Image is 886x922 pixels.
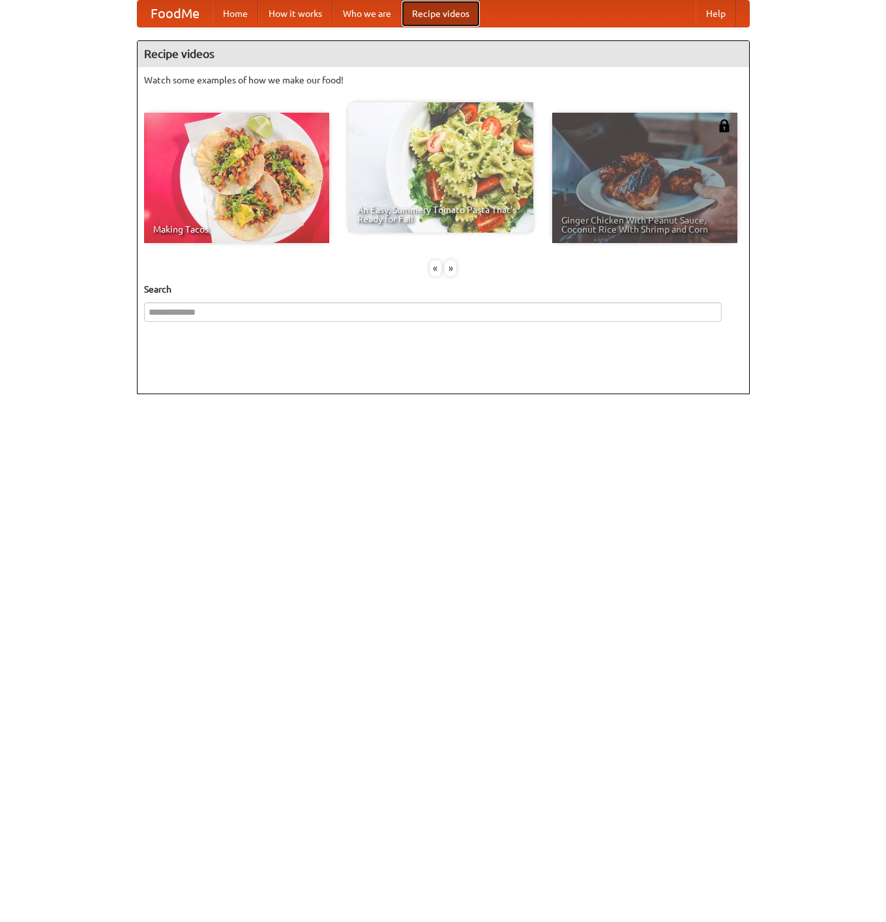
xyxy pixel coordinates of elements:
a: How it works [258,1,332,27]
img: 483408.png [718,119,731,132]
a: Home [213,1,258,27]
a: Who we are [332,1,402,27]
h4: Recipe videos [138,41,749,67]
div: » [445,260,456,276]
div: « [430,260,441,276]
h5: Search [144,283,743,296]
a: Recipe videos [402,1,480,27]
span: Making Tacos [153,225,320,234]
a: An Easy, Summery Tomato Pasta That's Ready for Fall [348,102,533,233]
a: Help [696,1,736,27]
a: Making Tacos [144,113,329,243]
span: An Easy, Summery Tomato Pasta That's Ready for Fall [357,205,524,223]
a: FoodMe [138,1,213,27]
p: Watch some examples of how we make our food! [144,74,743,87]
